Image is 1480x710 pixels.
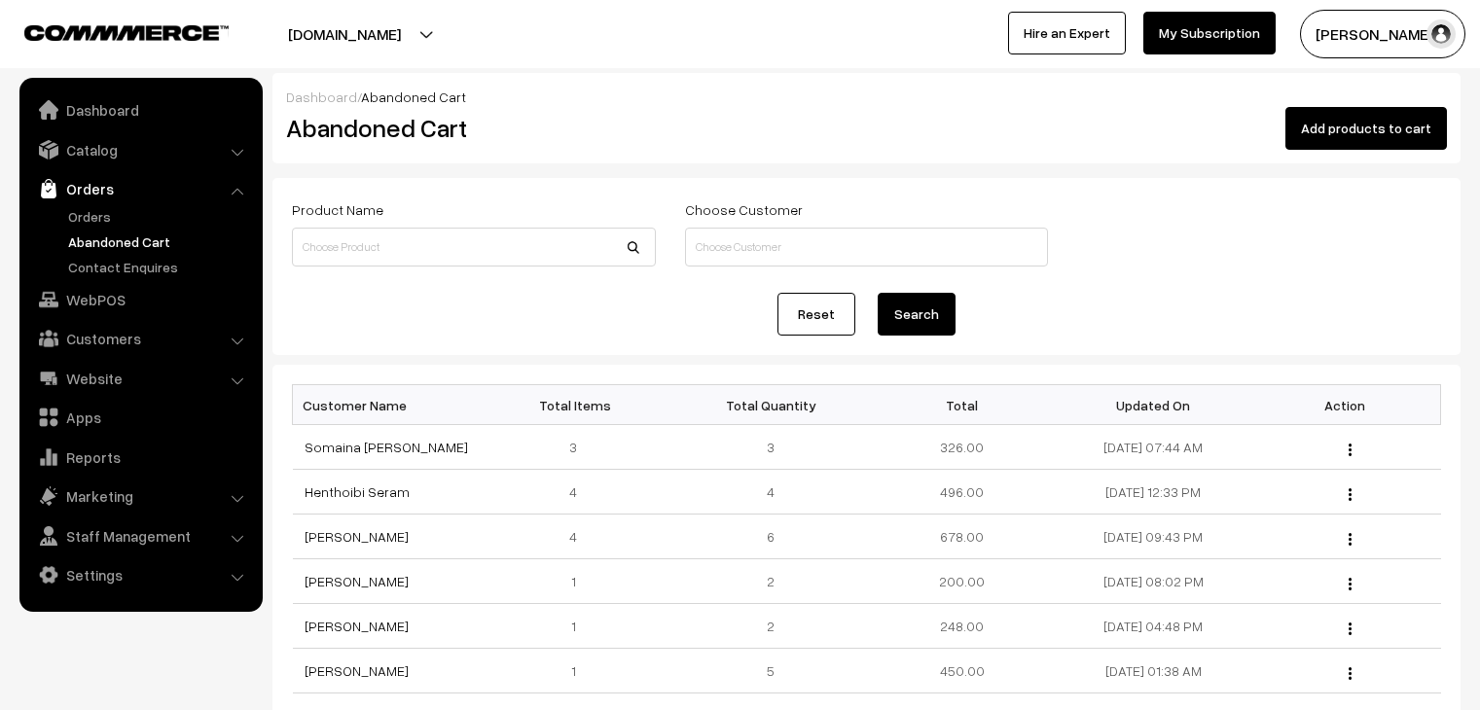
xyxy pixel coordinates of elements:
[286,113,654,143] h2: Abandoned Cart
[361,89,466,105] span: Abandoned Cart
[675,604,867,649] td: 2
[866,470,1058,515] td: 496.00
[24,321,256,356] a: Customers
[1143,12,1276,54] a: My Subscription
[1349,444,1352,456] img: Menu
[484,649,675,693] td: 1
[24,440,256,475] a: Reports
[1349,533,1352,546] img: Menu
[63,231,256,252] a: Abandoned Cart
[24,557,256,592] a: Settings
[24,361,256,396] a: Website
[866,604,1058,649] td: 248.00
[675,470,867,515] td: 4
[685,199,803,220] label: Choose Customer
[305,439,468,455] a: Somaina [PERSON_NAME]
[866,515,1058,559] td: 678.00
[777,293,855,336] a: Reset
[675,425,867,470] td: 3
[305,662,409,679] a: [PERSON_NAME]
[675,385,867,425] th: Total Quantity
[685,228,1049,266] input: Choose Customer
[24,282,256,317] a: WebPOS
[675,649,867,693] td: 5
[292,228,656,266] input: Choose Product
[305,528,409,545] a: [PERSON_NAME]
[484,425,675,470] td: 3
[220,10,469,58] button: [DOMAIN_NAME]
[1300,10,1465,58] button: [PERSON_NAME]…
[878,293,956,336] button: Search
[63,257,256,277] a: Contact Enquires
[1349,622,1352,635] img: Menu
[305,483,410,500] a: Henthoibi Seram
[866,559,1058,604] td: 200.00
[1058,559,1249,604] td: [DATE] 08:02 PM
[1058,385,1249,425] th: Updated On
[484,515,675,559] td: 4
[1008,12,1126,54] a: Hire an Expert
[1249,385,1441,425] th: Action
[24,132,256,167] a: Catalog
[1349,578,1352,590] img: Menu
[24,25,229,40] img: COMMMERCE
[484,385,675,425] th: Total Items
[286,87,1447,107] div: /
[1349,667,1352,680] img: Menu
[1058,515,1249,559] td: [DATE] 09:43 PM
[866,425,1058,470] td: 326.00
[305,573,409,589] a: [PERSON_NAME]
[24,92,256,127] a: Dashboard
[24,400,256,435] a: Apps
[484,604,675,649] td: 1
[305,618,409,634] a: [PERSON_NAME]
[1426,19,1456,49] img: user
[1058,649,1249,693] td: [DATE] 01:38 AM
[24,518,256,553] a: Staff Management
[286,89,357,105] a: Dashboard
[1058,604,1249,649] td: [DATE] 04:48 PM
[484,470,675,515] td: 4
[484,559,675,604] td: 1
[293,385,485,425] th: Customer Name
[24,171,256,206] a: Orders
[24,19,195,43] a: COMMMERCE
[1285,107,1447,150] button: Add products to cart
[675,559,867,604] td: 2
[866,649,1058,693] td: 450.00
[63,206,256,227] a: Orders
[1349,488,1352,501] img: Menu
[24,479,256,514] a: Marketing
[1058,470,1249,515] td: [DATE] 12:33 PM
[1058,425,1249,470] td: [DATE] 07:44 AM
[292,199,383,220] label: Product Name
[675,515,867,559] td: 6
[866,385,1058,425] th: Total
